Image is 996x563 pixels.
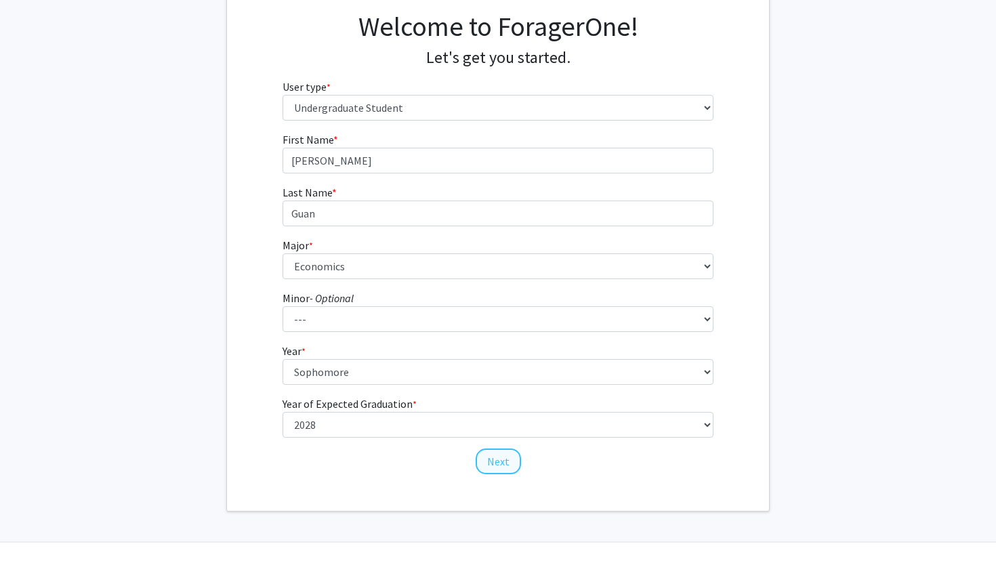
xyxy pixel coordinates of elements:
span: Last Name [283,186,332,199]
label: Major [283,237,313,253]
button: Next [476,449,521,474]
label: Minor [283,290,354,306]
i: - Optional [310,291,354,305]
span: First Name [283,133,333,146]
label: User type [283,79,331,95]
iframe: Chat [10,502,58,553]
h1: Welcome to ForagerOne! [283,10,714,43]
h4: Let's get you started. [283,48,714,68]
label: Year [283,343,306,359]
label: Year of Expected Graduation [283,396,417,412]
